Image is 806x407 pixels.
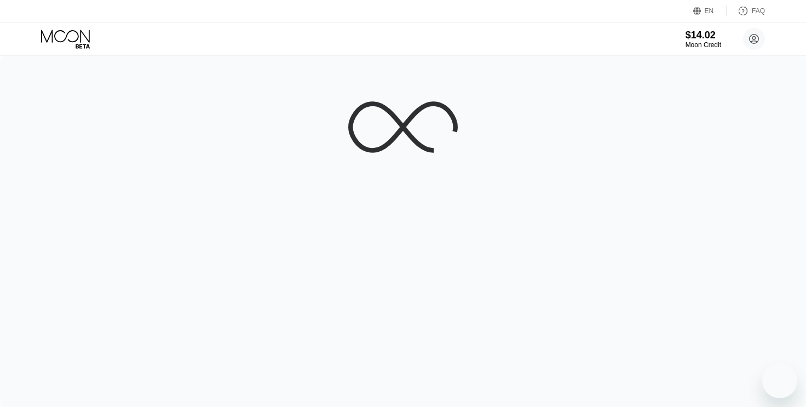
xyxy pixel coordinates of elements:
[727,5,765,16] div: FAQ
[693,5,727,16] div: EN
[705,7,714,15] div: EN
[686,30,721,49] div: $14.02Moon Credit
[752,7,765,15] div: FAQ
[686,41,721,49] div: Moon Credit
[762,363,797,398] iframe: Button to launch messaging window
[686,30,721,41] div: $14.02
